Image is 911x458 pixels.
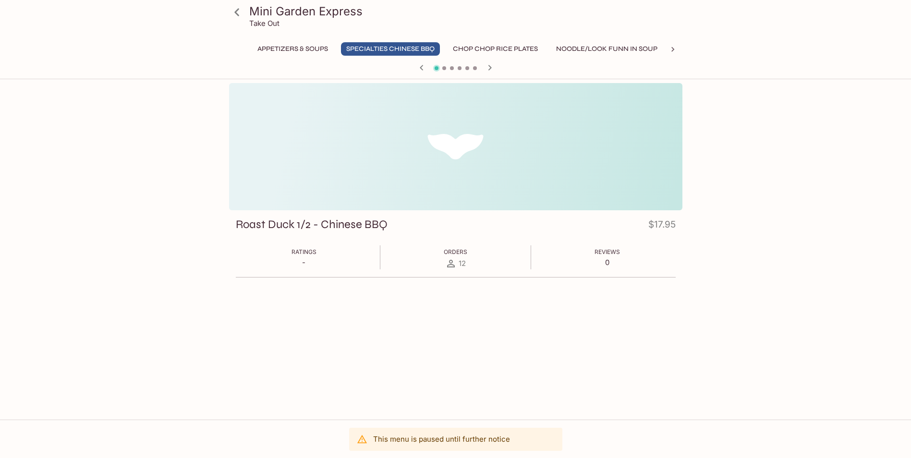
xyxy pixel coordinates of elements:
h3: Roast Duck 1/2 - Chinese BBQ [236,217,388,232]
p: 0 [595,258,620,267]
button: Specialties Chinese BBQ [341,42,440,56]
button: Noodle/Look Funn in Soup [551,42,663,56]
span: Reviews [595,248,620,255]
p: Take Out [249,19,279,28]
button: Appetizers & Soups [252,42,333,56]
button: Chop Chop Rice Plates [448,42,543,56]
span: Ratings [292,248,316,255]
span: 12 [459,259,466,268]
span: Orders [444,248,467,255]
p: - [292,258,316,267]
h4: $17.95 [648,217,676,236]
p: This menu is paused until further notice [373,434,510,444]
div: Roast Duck 1/2 - Chinese BBQ [229,83,682,210]
h3: Mini Garden Express [249,4,679,19]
